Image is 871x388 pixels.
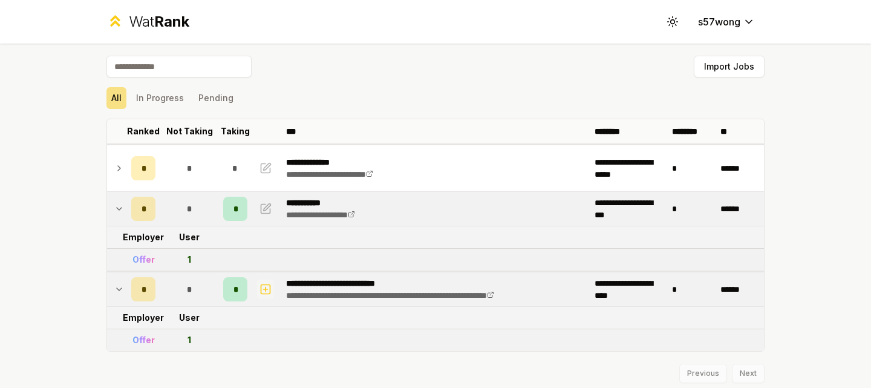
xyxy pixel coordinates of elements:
button: All [106,87,126,109]
span: Rank [154,13,189,30]
button: Import Jobs [694,56,765,77]
button: s57wong [688,11,765,33]
div: 1 [188,254,191,266]
td: User [160,226,218,248]
td: User [160,307,218,329]
td: Employer [126,226,160,248]
button: Pending [194,87,238,109]
p: Ranked [127,125,160,137]
div: Wat [129,12,189,31]
a: WatRank [106,12,189,31]
p: Not Taking [166,125,213,137]
span: s57wong [698,15,740,29]
div: 1 [188,334,191,346]
div: Offer [132,334,155,346]
p: Taking [221,125,250,137]
button: In Progress [131,87,189,109]
div: Offer [132,254,155,266]
td: Employer [126,307,160,329]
